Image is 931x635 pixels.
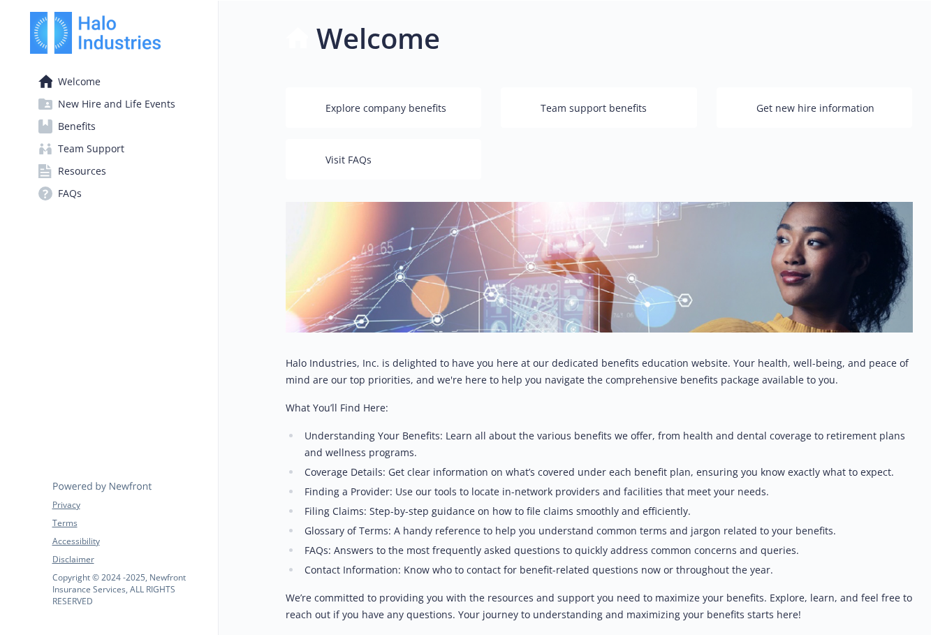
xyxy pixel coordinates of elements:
[301,464,913,481] li: Coverage Details: Get clear information on what’s covered under each benefit plan, ensuring you k...
[30,115,207,138] a: Benefits
[30,138,207,160] a: Team Support
[286,87,482,128] button: Explore company benefits
[301,483,913,500] li: Finding a Provider: Use our tools to locate in-network providers and facilities that meet your ne...
[756,95,874,122] span: Get new hire information
[58,160,106,182] span: Resources
[316,17,440,59] h1: Welcome
[717,87,913,128] button: Get new hire information
[301,542,913,559] li: FAQs: Answers to the most frequently asked questions to quickly address common concerns and queries.
[541,95,647,122] span: Team support benefits
[58,71,101,93] span: Welcome
[325,95,446,122] span: Explore company benefits
[501,87,697,128] button: Team support benefits
[30,160,207,182] a: Resources
[52,535,206,548] a: Accessibility
[30,93,207,115] a: New Hire and Life Events
[58,115,96,138] span: Benefits
[30,182,207,205] a: FAQs
[58,93,175,115] span: New Hire and Life Events
[301,503,913,520] li: Filing Claims: Step-by-step guidance on how to file claims smoothly and efficiently.
[52,499,206,511] a: Privacy
[58,138,124,160] span: Team Support
[286,355,913,388] p: Halo Industries, Inc. is delighted to have you here at our dedicated benefits education website. ...
[286,590,913,623] p: We’re committed to providing you with the resources and support you need to maximize your benefit...
[52,553,206,566] a: Disclaimer
[286,139,482,180] button: Visit FAQs
[301,523,913,539] li: Glossary of Terms: A handy reference to help you understand common terms and jargon related to yo...
[52,517,206,530] a: Terms
[58,182,82,205] span: FAQs
[286,202,913,333] img: overview page banner
[286,400,913,416] p: What You’ll Find Here:
[52,571,206,607] p: Copyright © 2024 - 2025 , Newfront Insurance Services, ALL RIGHTS RESERVED
[301,428,913,461] li: Understanding Your Benefits: Learn all about the various benefits we offer, from health and denta...
[301,562,913,578] li: Contact Information: Know who to contact for benefit-related questions now or throughout the year.
[30,71,207,93] a: Welcome
[325,147,372,173] span: Visit FAQs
